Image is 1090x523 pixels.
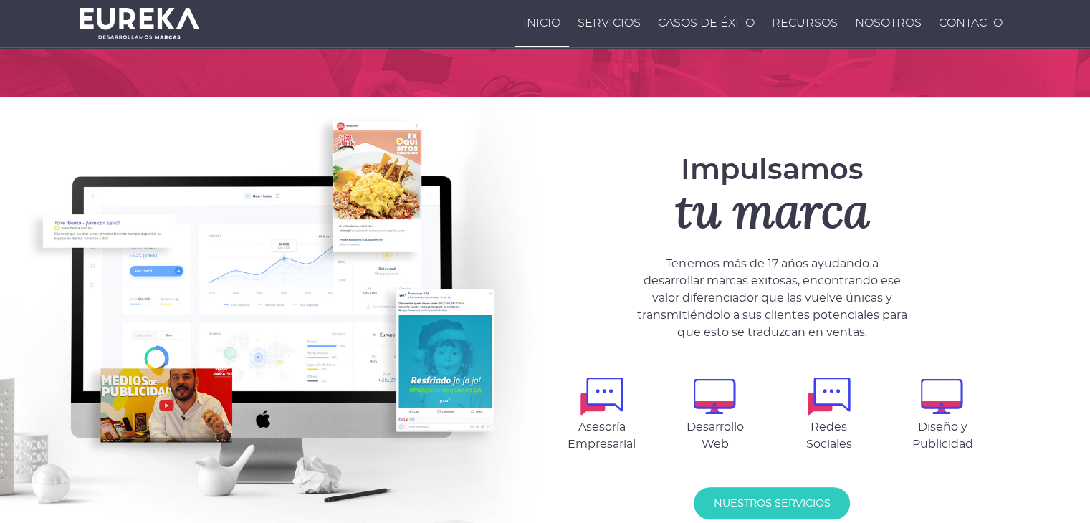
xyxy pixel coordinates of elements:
[900,418,985,453] p: Diseño y Publicidad
[635,155,909,239] div: Impulsamos
[786,418,871,453] p: Redes Sociales
[694,487,850,519] a: Nuestros servicios
[1024,454,1083,516] iframe: Cliengo Widget
[675,182,869,242] span: tu marca
[560,418,644,453] p: Asesoría Empresarial
[673,418,757,453] p: Desarrollo Web
[635,255,909,341] p: Tenemos más de 17 años ayudando a desarrollar marcas exitosas, encontrando ese valor diferenciado...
